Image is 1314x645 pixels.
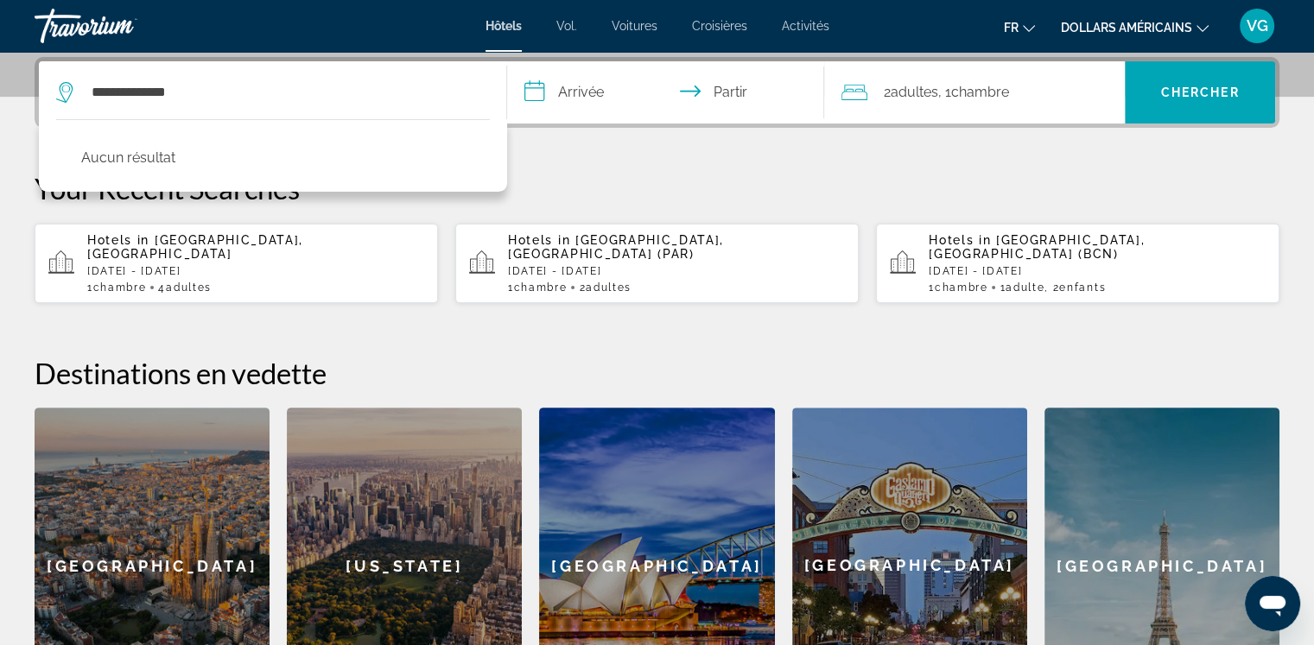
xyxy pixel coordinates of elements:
[579,281,631,294] span: 2
[1044,281,1106,294] span: , 2
[929,265,1266,277] p: [DATE] - [DATE]
[508,265,845,277] p: [DATE] - [DATE]
[87,265,424,277] p: [DATE] - [DATE]
[782,19,829,33] a: Activités
[1004,21,1019,35] font: fr
[455,223,859,304] button: Hotels in [GEOGRAPHIC_DATA], [GEOGRAPHIC_DATA] (PAR)[DATE] - [DATE]1Chambre2Adultes
[1004,15,1035,40] button: Changer de langue
[508,233,724,261] span: [GEOGRAPHIC_DATA], [GEOGRAPHIC_DATA] (PAR)
[929,233,991,247] span: Hotels in
[35,223,438,304] button: Hotels in [GEOGRAPHIC_DATA], [GEOGRAPHIC_DATA][DATE] - [DATE]1Chambre4Adultes
[507,61,825,123] button: Sélectionnez la date d'arrivée et de départ
[1235,8,1279,44] button: Menu utilisateur
[486,19,522,33] a: Hôtels
[158,281,211,294] span: 4
[890,84,937,100] font: adultes
[556,19,577,33] a: Vol.
[508,281,567,294] span: 1
[39,119,507,192] div: Destination search results
[586,281,632,294] span: Adultes
[81,146,175,170] p: Aucun résultat
[1000,281,1044,294] span: 1
[508,233,570,247] span: Hotels in
[935,281,988,294] span: Chambre
[1061,21,1192,35] font: dollars américains
[1059,281,1106,294] span: Enfants
[1061,15,1209,40] button: Changer de devise
[166,281,212,294] span: Adultes
[35,171,1279,206] p: Your Recent Searches
[90,79,480,105] input: Rechercher une destination hôtelière
[1161,85,1240,99] font: Chercher
[929,281,987,294] span: 1
[929,233,1145,261] span: [GEOGRAPHIC_DATA], [GEOGRAPHIC_DATA] (BCN)
[35,356,1279,390] h2: Destinations en vedette
[1245,576,1300,631] iframe: Bouton de lancement de la fenêtre de messagerie
[1125,61,1275,123] button: Recherche
[692,19,747,33] a: Croisières
[950,84,1008,100] font: Chambre
[87,233,149,247] span: Hotels in
[1006,281,1044,294] span: Adulte
[87,281,146,294] span: 1
[612,19,657,33] a: Voitures
[93,281,147,294] span: Chambre
[39,61,1275,123] div: Widget de recherche
[937,84,950,100] font: , 1
[883,84,890,100] font: 2
[1247,16,1268,35] font: VG
[35,3,207,48] a: Travorium
[87,233,303,261] span: [GEOGRAPHIC_DATA], [GEOGRAPHIC_DATA]
[876,223,1279,304] button: Hotels in [GEOGRAPHIC_DATA], [GEOGRAPHIC_DATA] (BCN)[DATE] - [DATE]1Chambre1Adulte, 2Enfants
[514,281,568,294] span: Chambre
[824,61,1125,123] button: Voyageurs : 2 adultes, 0 enfants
